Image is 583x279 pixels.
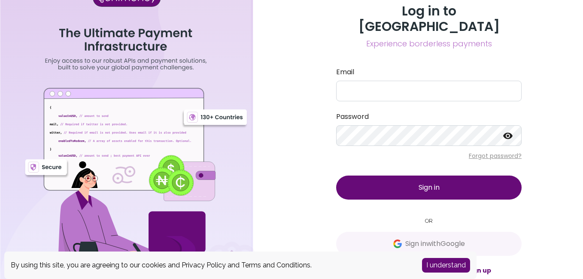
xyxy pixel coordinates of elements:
[11,260,409,270] div: By using this site, you are agreeing to our cookies and and .
[336,152,522,160] p: Forgot password?
[336,176,522,200] button: Sign in
[241,261,310,269] a: Terms and Conditions
[336,112,522,122] label: Password
[393,240,402,248] img: Google
[336,217,522,225] small: OR
[467,266,491,275] a: Sign up
[419,182,440,192] span: Sign in
[422,258,470,273] button: Accept cookies
[182,261,226,269] a: Privacy Policy
[405,239,465,249] span: Sign in with Google
[336,232,522,256] button: GoogleSign inwithGoogle
[336,38,522,50] span: Experience borderless payments
[336,3,522,34] h3: Log in to [GEOGRAPHIC_DATA]
[336,67,522,77] label: Email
